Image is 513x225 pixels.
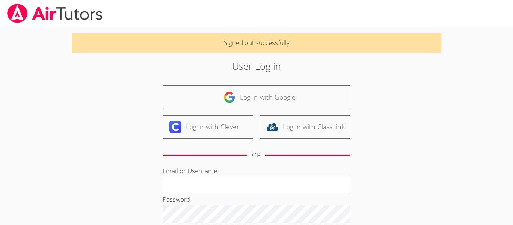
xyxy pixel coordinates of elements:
[223,91,235,103] img: google-logo-50288ca7cdecda66e5e0955fdab243c47b7ad437acaf1139b6f446037453330a.svg
[163,166,217,175] label: Email or Username
[6,4,103,23] img: airtutors_banner-c4298cdbf04f3fff15de1276eac7730deb9818008684d7c2e4769d2f7ddbe033.png
[266,121,278,133] img: classlink-logo-d6bb404cc1216ec64c9a2012d9dc4662098be43eaf13dc465df04b49fa7ab582.svg
[163,115,253,139] a: Log in with Clever
[163,195,190,204] label: Password
[260,115,350,139] a: Log in with ClassLink
[118,59,395,73] h2: User Log in
[169,121,181,133] img: clever-logo-6eab21bc6e7a338710f1a6ff85c0baf02591cd810cc4098c63d3a4b26e2feb20.svg
[163,85,350,109] a: Log in with Google
[252,150,261,161] div: OR
[72,33,441,53] p: Signed out successfully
